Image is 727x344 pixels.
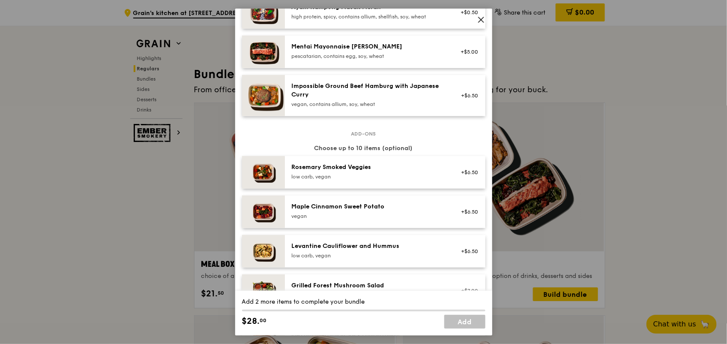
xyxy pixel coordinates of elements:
[292,281,446,290] div: Grilled Forest Mushroom Salad
[242,75,285,116] img: daily_normal_HORZ-Impossible-Hamburg-With-Japanese-Curry.jpg
[242,298,485,306] div: Add 2 more items to complete your bundle
[292,53,446,60] div: pescatarian, contains egg, soy, wheat
[292,3,446,12] div: Ayam Kampung Masak Merah
[456,169,479,176] div: +$6.50
[456,92,479,99] div: +$6.50
[242,156,285,189] img: daily_normal_Thyme-Rosemary-Zucchini-HORZ.jpg
[456,248,479,255] div: +$6.50
[242,315,260,328] span: $28.
[292,213,446,220] div: vegan
[292,82,446,99] div: Impossible Ground Beef Hamburg with Japanese Curry
[242,235,285,268] img: daily_normal_Levantine_Cauliflower_and_Hummus__Horizontal_.jpg
[242,144,485,153] div: Choose up to 10 items (optional)
[456,48,479,55] div: +$5.00
[348,130,380,137] span: Add-ons
[456,208,479,215] div: +$6.50
[292,242,446,250] div: Levantine Cauliflower and Hummus
[456,9,479,16] div: +$0.50
[292,173,446,180] div: low carb, vegan
[444,315,485,329] a: Add
[260,317,267,324] span: 00
[292,42,446,51] div: Mentai Mayonnaise [PERSON_NAME]
[292,202,446,211] div: Maple Cinnamon Sweet Potato
[456,287,479,294] div: +$7.00
[292,252,446,259] div: low carb, vegan
[292,13,446,20] div: high protein, spicy, contains allium, shellfish, soy, wheat
[242,275,285,307] img: daily_normal_Grilled-Forest-Mushroom-Salad-HORZ.jpg
[242,196,285,228] img: daily_normal_Maple_Cinnamon_Sweet_Potato__Horizontal_.jpg
[292,163,446,172] div: Rosemary Smoked Veggies
[292,101,446,108] div: vegan, contains allium, soy, wheat
[242,36,285,68] img: daily_normal_Mentai-Mayonnaise-Aburi-Salmon-HORZ.jpg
